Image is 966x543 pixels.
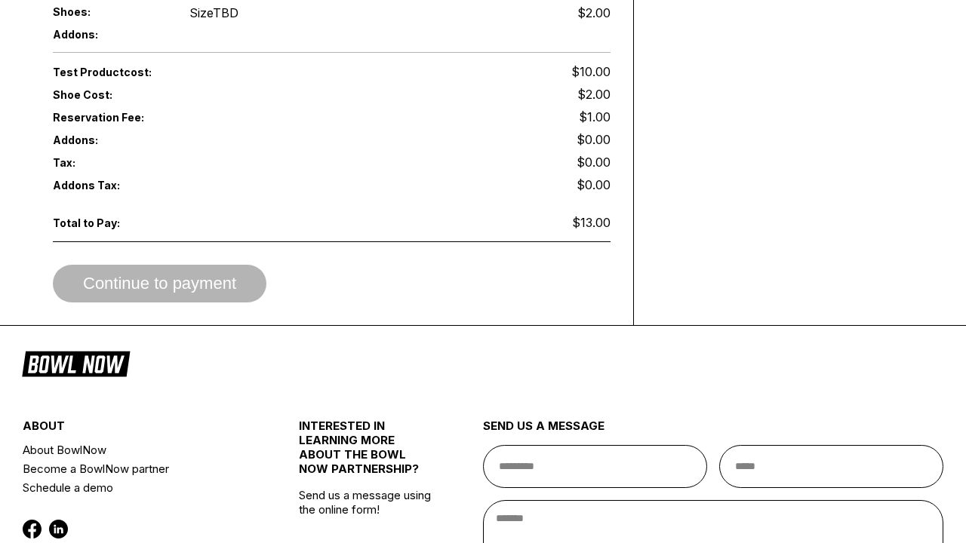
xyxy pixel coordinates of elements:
span: Addons: [53,28,165,41]
span: $10.00 [571,64,611,79]
span: $2.00 [577,87,611,102]
span: Addons: [53,133,165,146]
span: Addons Tax: [53,179,165,192]
a: About BowlNow [23,440,253,459]
span: $0.00 [577,177,611,192]
span: $1.00 [579,109,611,124]
a: Schedule a demo [23,478,253,497]
span: Total to Pay: [53,216,165,229]
div: Size TBD [189,5,238,20]
a: Become a BowlNow partner [23,459,253,478]
span: Tax: [53,156,165,169]
span: $0.00 [577,132,611,147]
div: INTERESTED IN LEARNING MORE ABOUT THE BOWL NOW PARTNERSHIP? [299,419,437,488]
span: $13.00 [572,215,611,230]
span: $0.00 [577,155,611,170]
span: Test Product cost: [53,66,332,78]
span: Reservation Fee: [53,111,332,124]
div: about [23,419,253,440]
div: $2.00 [577,5,611,20]
span: Shoes: [53,5,165,18]
div: send us a message [483,419,943,445]
span: Shoe Cost: [53,88,165,101]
